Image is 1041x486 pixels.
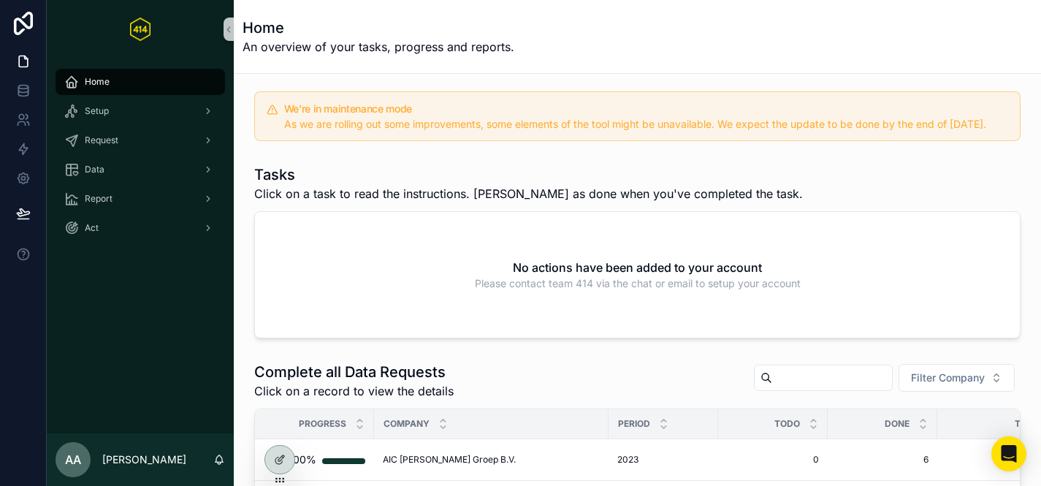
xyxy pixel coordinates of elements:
[56,215,225,241] a: Act
[85,193,113,205] span: Report
[85,105,109,117] span: Setup
[475,276,801,291] span: Please contact team 414 via the chat or email to setup your account
[383,454,600,466] a: AIC [PERSON_NAME] Groep B.V.
[243,18,514,38] h1: Home
[254,164,803,185] h1: Tasks
[618,418,650,430] span: Period
[47,58,234,260] div: scrollable content
[836,454,928,466] a: 6
[56,127,225,153] a: Request
[85,164,104,175] span: Data
[65,451,81,468] span: AA
[85,134,118,146] span: Request
[383,454,516,466] span: AIC [PERSON_NAME] Groep B.V.
[284,104,1008,114] h5: We're in maintenance mode
[56,69,225,95] a: Home
[284,118,986,130] span: As we are rolling out some improvements, some elements of the tool might be unavailable. We expec...
[102,452,186,467] p: [PERSON_NAME]
[727,454,819,466] a: 0
[85,222,99,234] span: Act
[911,371,985,385] span: Filter Company
[56,156,225,183] a: Data
[56,98,225,124] a: Setup
[56,186,225,212] a: Report
[991,436,1026,471] div: Open Intercom Messenger
[254,382,454,400] span: Click on a record to view the details
[254,185,803,202] span: Click on a task to read the instructions. [PERSON_NAME] as done when you've completed the task.
[254,362,454,382] h1: Complete all Data Requests
[513,259,762,276] h2: No actions have been added to your account
[299,418,346,430] span: Progress
[899,364,1015,392] button: Select Button
[130,18,150,41] img: App logo
[85,76,110,88] span: Home
[885,418,910,430] span: Done
[617,454,709,466] a: 2023
[243,38,514,56] span: An overview of your tasks, progress and reports.
[617,454,638,466] span: 2023
[272,445,365,474] a: 100.00%
[774,418,800,430] span: Todo
[384,418,430,430] span: Company
[284,117,1008,132] div: As we are rolling out some improvements, some elements of the tool might be unavailable. We expec...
